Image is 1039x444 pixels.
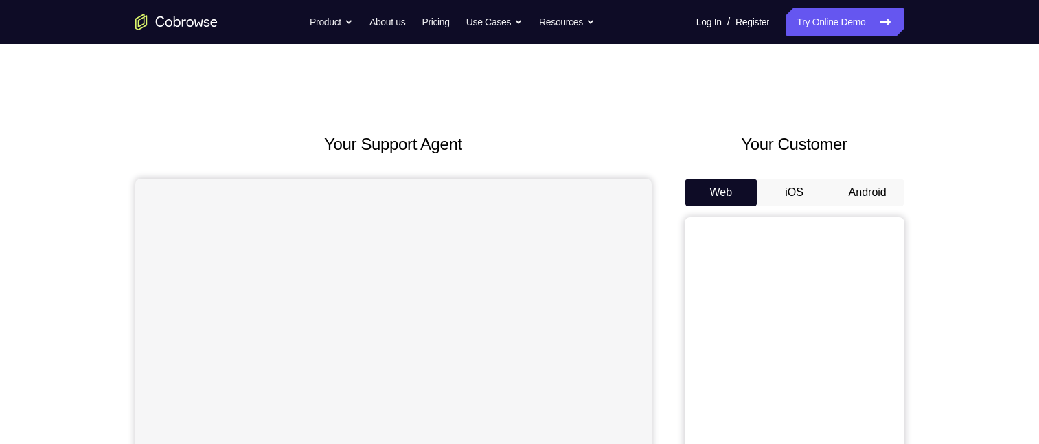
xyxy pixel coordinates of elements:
a: Try Online Demo [786,8,904,36]
button: Use Cases [466,8,523,36]
button: Resources [539,8,595,36]
button: Product [310,8,353,36]
a: About us [369,8,405,36]
h2: Your Support Agent [135,132,652,157]
h2: Your Customer [685,132,904,157]
a: Pricing [422,8,449,36]
a: Go to the home page [135,14,218,30]
a: Register [735,8,769,36]
a: Log In [696,8,722,36]
button: Android [831,179,904,206]
button: iOS [757,179,831,206]
span: / [727,14,730,30]
button: Web [685,179,758,206]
